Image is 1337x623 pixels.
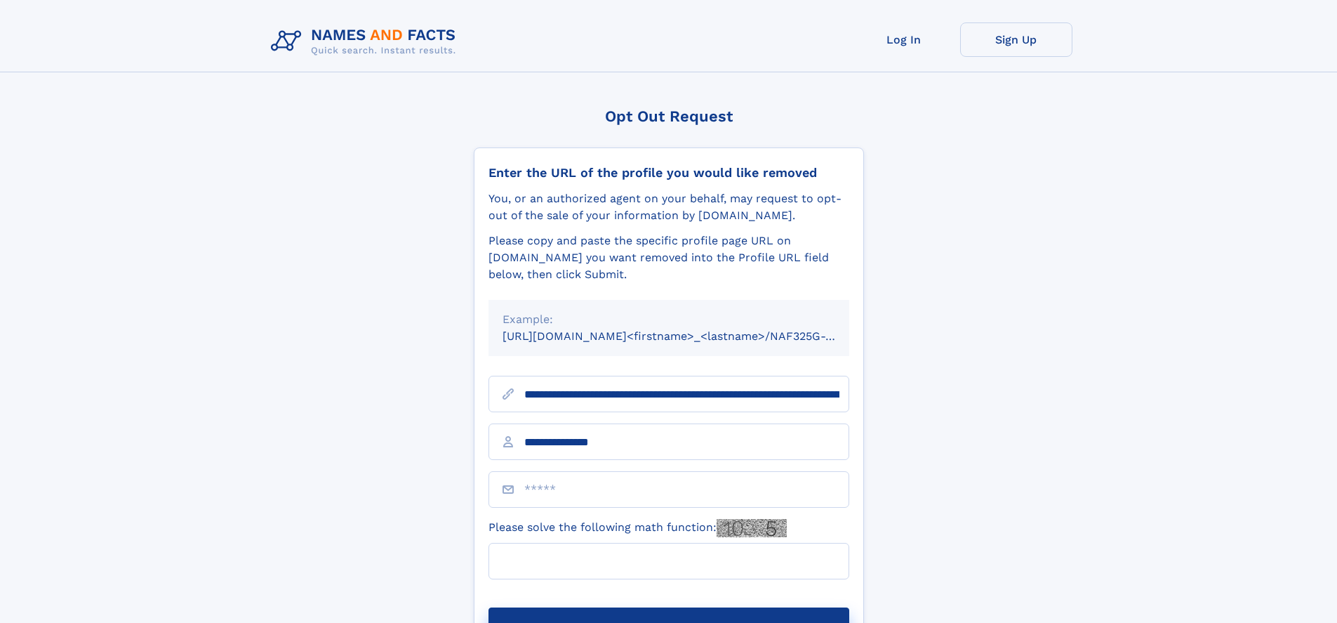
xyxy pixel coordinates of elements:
div: Enter the URL of the profile you would like removed [488,165,849,181]
a: Sign Up [960,22,1072,57]
div: Opt Out Request [474,107,864,125]
a: Log In [848,22,960,57]
small: [URL][DOMAIN_NAME]<firstname>_<lastname>/NAF325G-xxxxxxxx [503,329,876,343]
div: Please copy and paste the specific profile page URL on [DOMAIN_NAME] you want removed into the Pr... [488,232,849,283]
div: You, or an authorized agent on your behalf, may request to opt-out of the sale of your informatio... [488,190,849,224]
label: Please solve the following math function: [488,519,787,537]
img: Logo Names and Facts [265,22,467,60]
div: Example: [503,311,835,328]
